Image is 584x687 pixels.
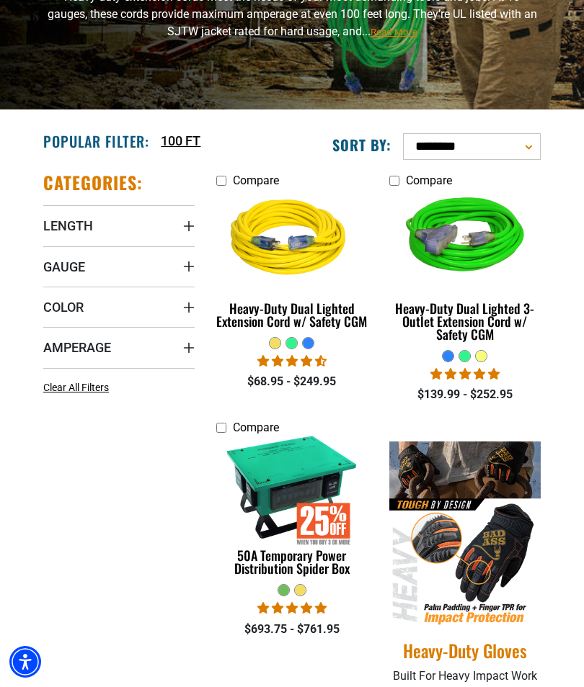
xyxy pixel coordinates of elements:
[43,380,115,395] a: Clear All Filters
[389,386,541,403] div: $139.99 - $252.95
[43,259,85,275] span: Gauge
[216,373,368,390] div: $68.95 - $249.95
[389,639,541,662] a: Heavy-Duty Gloves
[257,601,327,615] span: 5.00 stars
[216,441,368,583] a: 50A Temporary Power Distribution Spider Box 50A Temporary Power Distribution Spider Box
[389,668,541,685] p: Built For Heavy Impact Work
[43,339,111,356] span: Amperage
[389,441,541,624] img: Heavy-Duty Gloves
[216,621,368,638] div: $693.75 - $761.95
[371,27,417,37] span: Read More
[233,174,279,187] span: Compare
[9,646,41,678] div: Accessibility Menu
[43,217,93,234] span: Length
[216,549,368,575] div: 50A Temporary Power Distribution Spider Box
[389,171,541,308] img: neon green
[43,287,195,327] summary: Color
[43,382,109,393] span: Clear All Filters
[216,171,368,308] img: yellow
[389,194,541,349] a: neon green Heavy-Duty Dual Lighted 3-Outlet Extension Cord w/ Safety CGM
[43,132,149,151] h2: Popular Filter:
[43,327,195,367] summary: Amperage
[216,194,368,336] a: yellow Heavy-Duty Dual Lighted Extension Cord w/ Safety CGM
[216,302,368,328] div: Heavy-Duty Dual Lighted Extension Cord w/ Safety CGM
[161,131,200,151] a: 100 FT
[406,174,452,187] span: Compare
[43,299,84,315] span: Color
[43,246,195,287] summary: Gauge
[43,171,143,194] h2: Categories:
[332,135,391,154] label: Sort by:
[233,421,279,434] span: Compare
[43,205,195,246] summary: Length
[430,367,500,381] span: 4.92 stars
[216,418,368,555] img: 50A Temporary Power Distribution Spider Box
[389,302,541,341] div: Heavy-Duty Dual Lighted 3-Outlet Extension Cord w/ Safety CGM
[257,354,327,368] span: 4.64 stars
